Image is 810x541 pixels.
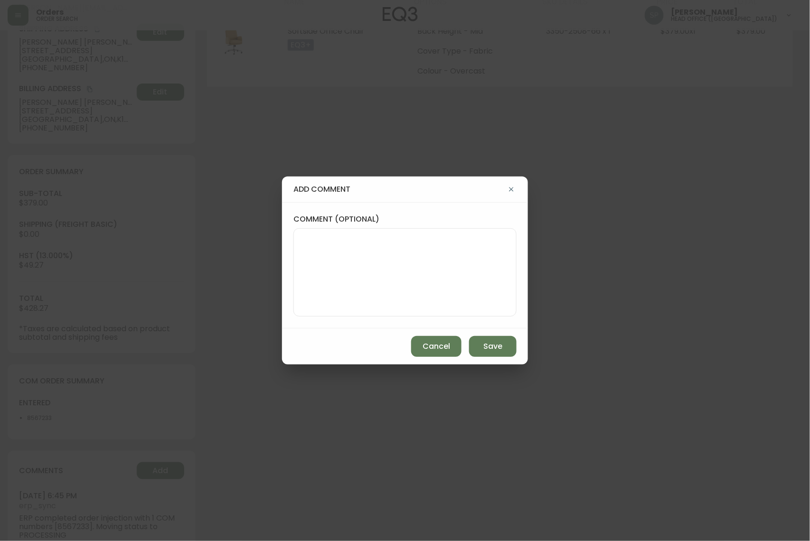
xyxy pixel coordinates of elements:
[469,336,517,357] button: Save
[483,341,502,352] span: Save
[423,341,450,352] span: Cancel
[293,184,506,195] h4: add comment
[293,214,517,224] label: comment (optional)
[411,336,462,357] button: Cancel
